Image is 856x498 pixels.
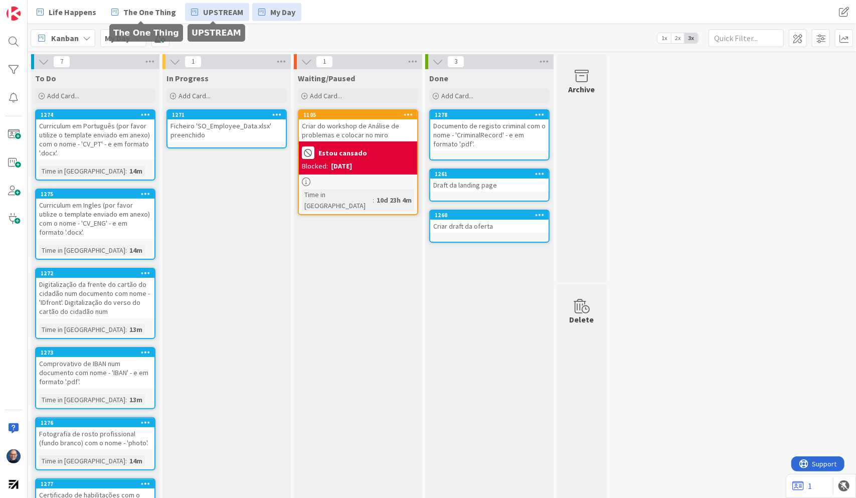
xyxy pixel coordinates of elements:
span: Add Card... [179,91,211,100]
span: 1 [316,56,333,68]
div: 1278 [430,110,549,119]
div: Time in [GEOGRAPHIC_DATA] [39,165,125,177]
div: Time in [GEOGRAPHIC_DATA] [39,394,125,405]
div: Documento de registo criminal com o nome - 'CriminalRecord' - e em formato '.pdf'. [430,119,549,150]
div: Criar do workshop de Análise de problemas e colocar no miro [299,119,417,141]
div: 13m [127,394,145,405]
span: : [125,324,127,335]
span: 7 [53,56,70,68]
span: 2x [671,33,684,43]
div: Comprovativo de IBAN num documento com nome - 'IBAN' - e em formato '.pdf'. [36,357,154,388]
div: 1278Documento de registo criminal com o nome - 'CriminalRecord' - e em formato '.pdf'. [430,110,549,150]
div: 1274Curriculum em Português (por favor utilize o template enviado em anexo) com o nome - 'CV_PT' ... [36,110,154,159]
span: UPSTREAM [203,6,243,18]
img: avatar [7,477,21,491]
div: 1272 [41,270,154,277]
span: 3 [447,56,464,68]
span: Kanban [51,32,79,44]
span: Support [21,2,46,14]
div: Criar draft da oferta [430,220,549,233]
span: To Do [35,73,56,83]
div: 1276 [41,419,154,426]
span: 1x [657,33,671,43]
a: My Day [252,3,301,21]
img: Fg [7,449,21,463]
h5: UPSTREAM [192,28,241,38]
div: 1275 [41,191,154,198]
div: Time in [GEOGRAPHIC_DATA] [39,245,125,256]
span: In Progress [166,73,209,83]
div: Delete [570,313,594,325]
span: : [125,165,127,177]
div: 1260 [430,211,549,220]
span: : [125,455,127,466]
a: The One Thing [105,3,182,21]
div: 14m [127,455,145,466]
div: 1105Criar do workshop de Análise de problemas e colocar no miro [299,110,417,141]
div: Draft da landing page [430,179,549,192]
div: 1261Draft da landing page [430,170,549,192]
div: 1274 [36,110,154,119]
div: 1275Curriculum em Ingles (por favor utilize o template enviado em anexo) com o nome - 'CV_ENG' - ... [36,190,154,239]
div: 10d 23h 4m [374,195,414,206]
div: Digitalização da frente do cartão do cidadão num documento com nome - 'IDfront'. Digitalização do... [36,278,154,318]
div: 1272Digitalização da frente do cartão do cidadão num documento com nome - 'IDfront'. Digitalizaçã... [36,269,154,318]
div: Time in [GEOGRAPHIC_DATA] [302,189,373,211]
div: Curriculum em Português (por favor utilize o template enviado em anexo) com o nome - 'CV_PT' - e ... [36,119,154,159]
span: Done [429,73,448,83]
div: Fotografia de rosto profissional (fundo branco) com o nome - 'photo'. [36,427,154,449]
div: 13m [127,324,145,335]
div: 1276Fotografia de rosto profissional (fundo branco) com o nome - 'photo'. [36,418,154,449]
div: 1261 [430,170,549,179]
div: 1276 [36,418,154,427]
div: 1271Ficheiro 'SO_Employee_Data.xlsx' preenchido [167,110,286,141]
div: 1260Criar draft da oferta [430,211,549,233]
div: Ficheiro 'SO_Employee_Data.xlsx' preenchido [167,119,286,141]
span: 3x [684,33,698,43]
span: : [125,245,127,256]
a: 1 [792,480,812,492]
span: My Day [270,6,295,18]
div: 1273 [41,349,154,356]
div: Time in [GEOGRAPHIC_DATA] [39,455,125,466]
b: Estou cansado [318,149,367,156]
span: 1 [185,56,202,68]
a: Life Happens [31,3,102,21]
div: Time in [GEOGRAPHIC_DATA] [39,324,125,335]
span: Waiting/Paused [298,73,355,83]
span: : [125,394,127,405]
div: 1260 [435,212,549,219]
div: 1277 [41,480,154,487]
span: Add Card... [441,91,473,100]
span: : [373,195,374,206]
div: 1278 [435,111,549,118]
div: 1277 [36,479,154,488]
div: 1105 [299,110,417,119]
span: Life Happens [49,6,96,18]
a: UPSTREAM [185,3,249,21]
div: 1273 [36,348,154,357]
div: 1273Comprovativo de IBAN num documento com nome - 'IBAN' - e em formato '.pdf'. [36,348,154,388]
div: 14m [127,165,145,177]
h5: The One Thing [113,28,179,38]
b: My Day [105,33,130,43]
div: 1274 [41,111,154,118]
div: 1275 [36,190,154,199]
img: Visit kanbanzone.com [7,7,21,21]
div: [DATE] [331,161,352,172]
span: The One Thing [123,6,176,18]
div: 14m [127,245,145,256]
span: Add Card... [310,91,342,100]
div: 1271 [172,111,286,118]
div: Archive [569,83,595,95]
input: Quick Filter... [709,29,784,47]
div: 1261 [435,171,549,178]
div: Curriculum em Ingles (por favor utilize o template enviado em anexo) com o nome - 'CV_ENG' - e em... [36,199,154,239]
div: 1271 [167,110,286,119]
div: 1272 [36,269,154,278]
div: Blocked: [302,161,328,172]
div: 1105 [303,111,417,118]
span: Add Card... [47,91,79,100]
